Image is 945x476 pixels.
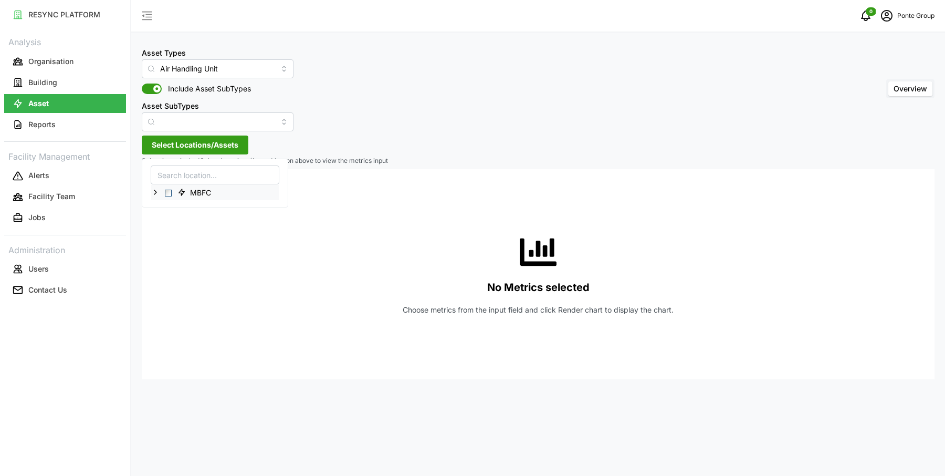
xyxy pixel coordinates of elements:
[894,84,927,93] span: Overview
[162,84,251,94] span: Include Asset SubTypes
[4,52,126,71] button: Organisation
[4,73,126,92] button: Building
[4,281,126,299] button: Contact Us
[897,11,934,21] p: Ponte Group
[28,119,56,130] p: Reports
[4,114,126,135] a: Reports
[4,93,126,114] a: Asset
[28,9,100,20] p: RESYNC PLATFORM
[4,280,126,301] a: Contact Us
[190,188,211,198] span: MBFC
[28,212,46,223] p: Jobs
[4,242,126,257] p: Administration
[487,279,590,296] p: No Metrics selected
[4,148,126,163] p: Facility Management
[4,208,126,229] a: Jobs
[4,51,126,72] a: Organisation
[4,94,126,113] button: Asset
[142,157,934,165] p: Select items in the 'Select Locations/Assets' button above to view the metrics input
[28,264,49,274] p: Users
[4,187,126,208] a: Facility Team
[28,98,49,109] p: Asset
[4,5,126,24] button: RESYNC PLATFORM
[4,260,126,278] button: Users
[28,285,67,295] p: Contact Us
[142,159,288,208] div: Select Locations/Assets
[4,258,126,280] a: Users
[28,77,57,88] p: Building
[403,305,674,315] p: Choose metrics from the input field and click Render chart to display the chart.
[4,188,126,206] button: Facility Team
[4,167,126,185] button: Alerts
[173,186,218,199] span: MBFC
[876,5,897,26] button: schedule
[4,4,126,25] a: RESYNC PLATFORM
[4,72,126,93] a: Building
[152,136,238,154] span: Select Locations/Assets
[28,56,73,67] p: Organisation
[4,34,126,49] p: Analysis
[142,100,199,112] label: Asset SubTypes
[142,136,248,154] button: Select Locations/Assets
[28,191,75,202] p: Facility Team
[4,115,126,134] button: Reports
[28,170,49,181] p: Alerts
[4,209,126,227] button: Jobs
[142,47,186,59] label: Asset Types
[869,8,873,15] span: 0
[165,190,172,196] span: Select MBFC
[855,5,876,26] button: notifications
[4,165,126,187] a: Alerts
[151,165,279,184] input: Search location...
